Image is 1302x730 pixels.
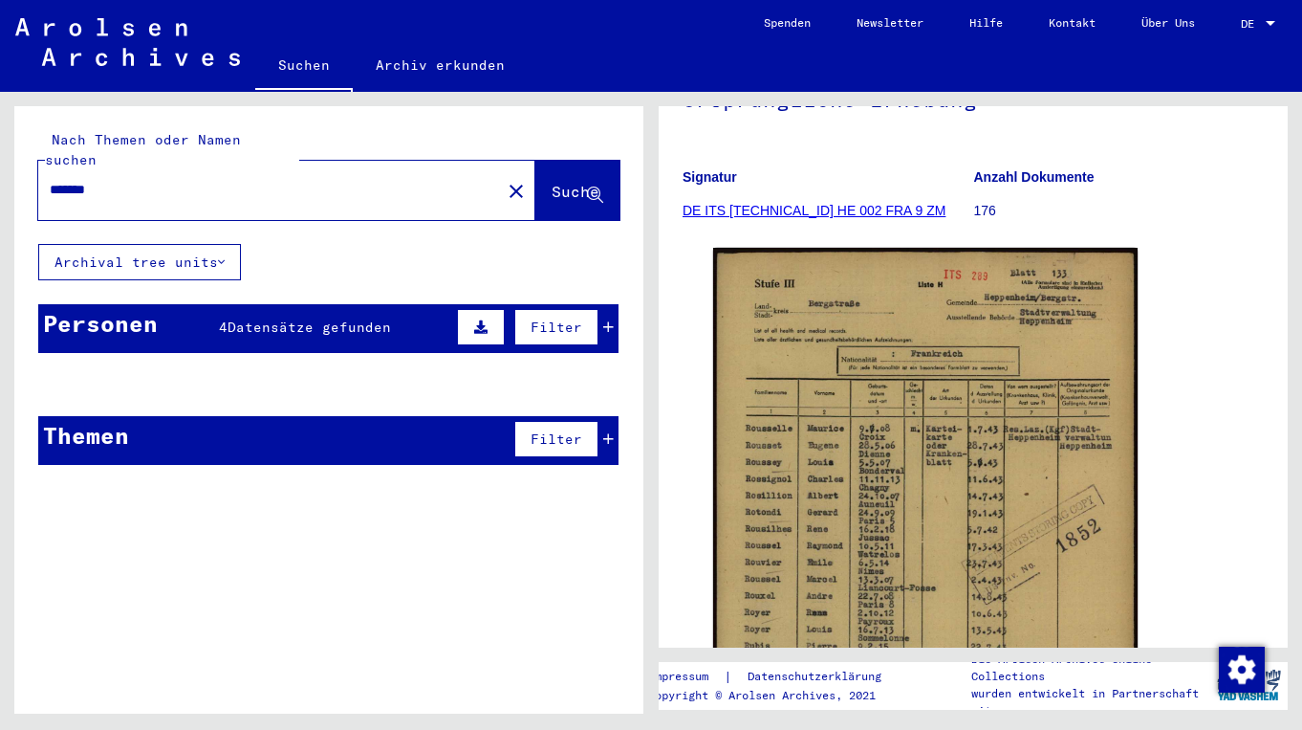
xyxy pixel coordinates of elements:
[648,667,724,687] a: Impressum
[228,319,391,336] span: Datensätze gefunden
[971,685,1209,719] p: wurden entwickelt in Partnerschaft mit
[353,42,528,88] a: Archiv erkunden
[514,309,598,345] button: Filter
[535,161,619,220] button: Suche
[497,171,535,210] button: Clear
[38,244,241,280] button: Archival tree units
[1241,17,1262,31] span: DE
[552,182,599,201] span: Suche
[219,319,228,336] span: 4
[1213,661,1285,709] img: yv_logo.png
[255,42,353,92] a: Suchen
[683,203,945,218] a: DE ITS [TECHNICAL_ID] HE 002 FRA 9 ZM
[531,319,582,336] span: Filter
[648,667,904,687] div: |
[1219,647,1265,693] img: Zustimmung ändern
[45,131,241,168] mat-label: Nach Themen oder Namen suchen
[974,201,1265,221] p: 176
[531,431,582,448] span: Filter
[43,306,158,341] div: Personen
[971,651,1209,685] p: Die Arolsen Archives Online-Collections
[1218,646,1264,692] div: Zustimmung ändern
[15,18,240,66] img: Arolsen_neg.svg
[505,180,528,203] mat-icon: close
[974,169,1095,185] b: Anzahl Dokumente
[732,667,904,687] a: Datenschutzerklärung
[683,169,737,185] b: Signatur
[514,421,598,457] button: Filter
[648,687,904,704] p: Copyright © Arolsen Archives, 2021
